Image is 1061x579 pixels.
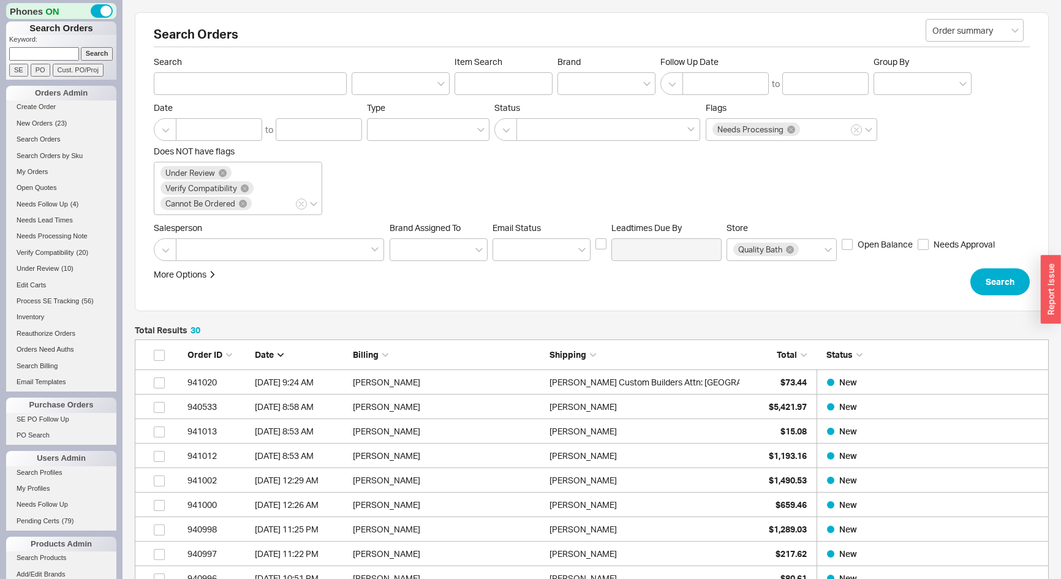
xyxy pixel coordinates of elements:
[191,325,200,335] span: 30
[549,419,617,444] div: [PERSON_NAME]
[135,395,1049,419] a: 940533[DATE] 8:58 AM[PERSON_NAME][PERSON_NAME]$5,421.97New
[549,493,617,517] div: [PERSON_NAME]
[6,117,116,130] a: New Orders(23)
[353,419,543,444] div: [PERSON_NAME]
[772,78,780,90] div: to
[874,56,909,67] span: Group By
[265,124,273,136] div: to
[135,542,1049,566] a: 940997[DATE] 11:22 PM[PERSON_NAME][PERSON_NAME]$217.62New
[826,349,853,360] span: Status
[154,268,216,281] button: More Options
[6,498,116,511] a: Needs Follow Up
[549,349,740,361] div: Shipping
[353,517,543,542] div: [PERSON_NAME]
[6,214,116,227] a: Needs Lead Times
[187,468,249,493] div: 941002
[154,146,235,156] span: Does NOT have flags
[776,548,807,559] span: $217.62
[839,475,857,485] span: New
[746,349,807,361] div: Total
[769,401,807,412] span: $5,421.97
[455,72,553,95] input: Item Search
[187,349,249,361] div: Order ID
[154,28,1030,47] h2: Search Orders
[353,349,379,360] span: Billing
[353,468,543,493] div: [PERSON_NAME]
[165,199,235,208] span: Cannot Be Ordered
[53,64,104,77] input: Cust. PO/Proj
[780,377,807,387] span: $73.44
[254,197,262,211] input: Does NOT have flags
[6,376,116,388] a: Email Templates
[353,395,543,419] div: [PERSON_NAME]
[970,268,1030,295] button: Search
[706,102,727,113] span: Flags
[353,493,543,517] div: [PERSON_NAME]
[17,119,53,127] span: New Orders
[154,222,385,233] span: Salesperson
[135,326,200,335] h5: Total Results
[61,265,74,272] span: ( 10 )
[6,181,116,194] a: Open Quotes
[549,444,617,468] div: [PERSON_NAME]
[6,398,116,412] div: Purchase Orders
[437,81,445,86] svg: open menu
[611,222,722,233] span: Leadtimes Due By
[660,56,869,67] span: Follow Up Date
[45,5,59,18] span: ON
[255,517,347,542] div: 9/18/25 11:25 PM
[255,419,347,444] div: 9/19/25 8:53 AM
[367,102,385,113] span: Type
[135,370,1049,395] a: 941020[DATE] 9:24 AM[PERSON_NAME][PERSON_NAME] Custom Builders Attn: [GEOGRAPHIC_DATA]$73.44New
[70,200,78,208] span: ( 4 )
[353,370,543,395] div: [PERSON_NAME]
[187,370,249,395] div: 941020
[77,249,89,256] span: ( 20 )
[858,238,913,251] span: Open Balance
[6,246,116,259] a: Verify Compatibility(20)
[154,56,347,67] span: Search
[187,444,249,468] div: 941012
[17,249,74,256] span: Verify Compatibility
[6,149,116,162] a: Search Orders by Sku
[549,349,586,360] span: Shipping
[839,499,857,510] span: New
[6,413,116,426] a: SE PO Follow Up
[959,81,967,86] svg: open menu
[255,349,274,360] span: Date
[17,265,59,272] span: Under Review
[769,475,807,485] span: $1,490.53
[817,349,1042,361] div: Status
[6,230,116,243] a: Needs Processing Note
[839,548,857,559] span: New
[549,468,617,493] div: [PERSON_NAME]
[6,482,116,495] a: My Profiles
[135,468,1049,493] a: 941002[DATE] 12:29 AM[PERSON_NAME][PERSON_NAME]$1,490.53New
[255,468,347,493] div: 9/19/25 12:29 AM
[62,517,74,524] span: ( 79 )
[6,86,116,100] div: Orders Admin
[187,542,249,566] div: 940997
[390,222,461,233] span: Brand Assigned To
[255,370,347,395] div: 9/19/25 9:24 AM
[6,21,116,35] h1: Search Orders
[9,35,116,47] p: Keyword:
[769,524,807,534] span: $1,289.03
[839,401,857,412] span: New
[17,200,68,208] span: Needs Follow Up
[255,349,347,361] div: Date
[839,524,857,534] span: New
[17,501,68,508] span: Needs Follow Up
[165,168,215,177] span: Under Review
[6,198,116,211] a: Needs Follow Up(4)
[549,395,617,419] div: [PERSON_NAME]
[564,77,573,91] input: Brand
[154,102,362,113] span: Date
[187,493,249,517] div: 941000
[6,100,116,113] a: Create Order
[801,243,809,257] input: Store
[187,517,249,542] div: 940998
[17,517,59,524] span: Pending Certs
[918,239,929,250] input: Needs Approval
[55,119,67,127] span: ( 23 )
